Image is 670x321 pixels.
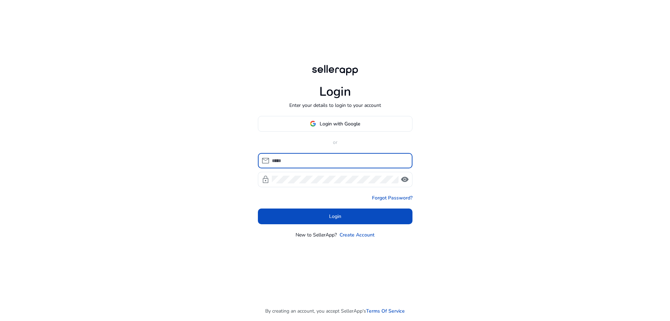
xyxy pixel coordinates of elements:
span: visibility [401,175,409,184]
h1: Login [319,84,351,99]
span: Login [329,213,341,220]
a: Create Account [340,231,374,239]
img: google-logo.svg [310,121,316,127]
p: or [258,139,412,146]
button: Login with Google [258,116,412,132]
span: mail [261,156,270,165]
span: Login with Google [320,120,360,127]
button: Login [258,209,412,224]
a: Terms Of Service [366,307,405,315]
p: New to SellerApp? [296,231,337,239]
span: lock [261,175,270,184]
a: Forgot Password? [372,194,412,202]
p: Enter your details to login to your account [289,102,381,109]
